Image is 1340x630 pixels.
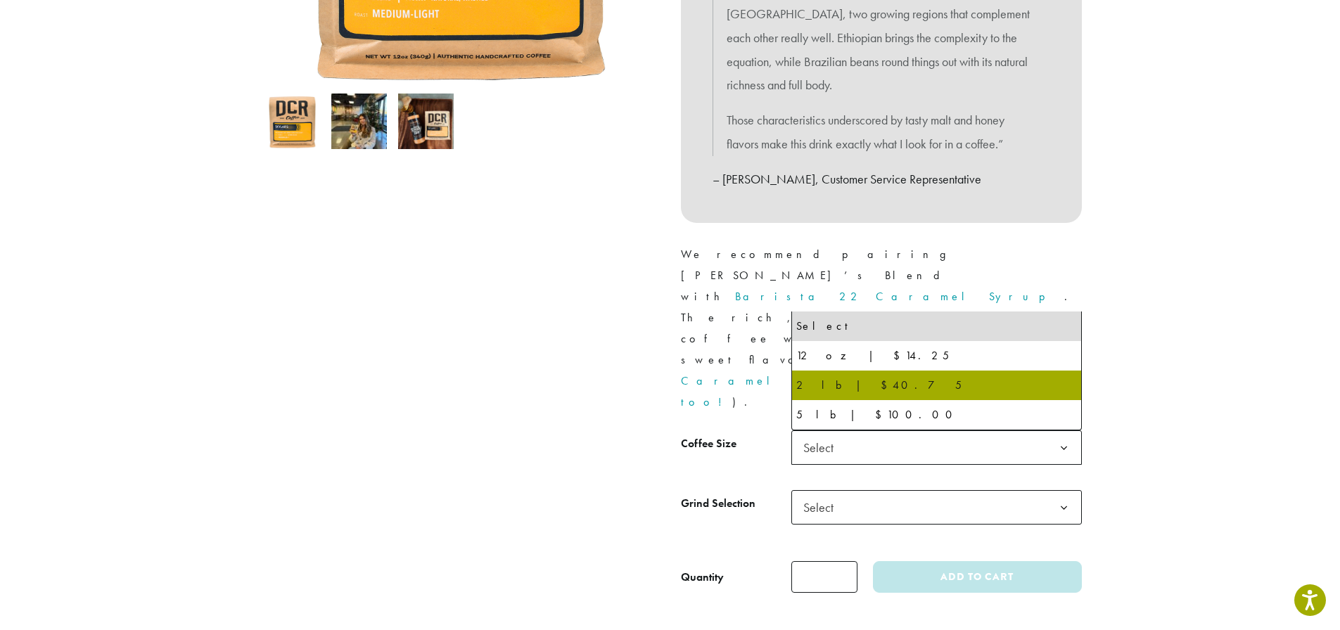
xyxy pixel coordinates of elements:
[331,94,387,149] img: Skylar's - Image 2
[398,94,454,149] img: Skylar's - Image 3
[792,311,1081,341] li: Select
[798,434,848,461] span: Select
[796,404,1077,425] div: 5 lb | $100.00
[681,244,1082,413] p: We recommend pairing [PERSON_NAME]’s Blend with . The rich, full body of this coffee welcomes the...
[681,434,791,454] label: Coffee Size
[681,569,724,586] div: Quantity
[727,108,1036,156] p: Those characteristics underscored by tasty malt and honey flavors make this drink exactly what I ...
[796,375,1077,396] div: 2 lb | $40.75
[791,490,1082,525] span: Select
[681,494,791,514] label: Grind Selection
[713,167,1050,191] p: – [PERSON_NAME], Customer Service Representative
[796,345,1077,366] div: 12 oz | $14.25
[735,289,1064,304] a: Barista 22 Caramel Syrup
[791,561,857,593] input: Product quantity
[798,494,848,521] span: Select
[873,561,1081,593] button: Add to cart
[264,94,320,149] img: Skylar's
[791,430,1082,465] span: Select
